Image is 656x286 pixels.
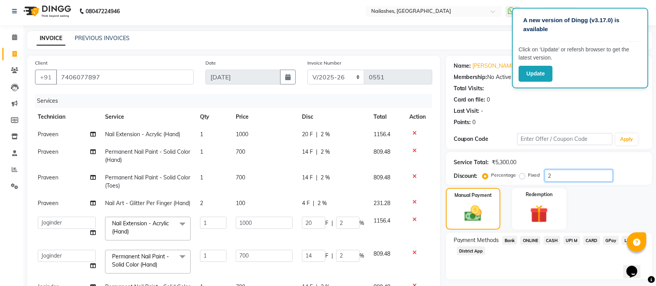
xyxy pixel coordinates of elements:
[236,131,248,138] span: 1000
[20,0,73,22] img: logo
[35,60,47,67] label: Client
[200,131,203,138] span: 1
[454,135,517,143] div: Coupon Code
[454,96,486,104] div: Card on file:
[454,107,480,115] div: Last Visit:
[332,219,333,227] span: |
[200,174,203,181] span: 1
[454,158,489,167] div: Service Total:
[520,236,540,245] span: ONLINE
[517,133,612,145] input: Enter Offer / Coupon Code
[374,200,390,207] span: 231.28
[459,204,487,223] img: _cash.svg
[75,35,130,42] a: PREVIOUS INVOICES
[481,107,484,115] div: -
[519,46,642,62] p: Click on ‘Update’ or refersh browser to get the latest version.
[195,108,231,126] th: Qty
[492,158,517,167] div: ₹5,300.00
[38,148,58,155] span: Praveen
[622,236,638,245] span: LUZO
[563,236,580,245] span: UPI M
[457,246,486,255] span: District App
[236,148,245,155] span: 700
[603,236,619,245] span: GPay
[502,236,517,245] span: Bank
[302,148,313,156] span: 14 F
[454,73,488,81] div: Membership:
[523,16,637,33] p: A new version of Dingg (v3.17.0) is available
[325,219,328,227] span: F
[374,148,390,155] span: 809.48
[524,203,554,225] img: _gift.svg
[519,66,553,82] button: Update
[38,174,58,181] span: Praveen
[454,62,471,70] div: Name:
[316,148,317,156] span: |
[157,261,161,268] a: x
[302,130,313,139] span: 20 F
[596,7,641,16] span: [PERSON_NAME]
[528,172,540,179] label: Fixed
[38,200,58,207] span: Praveen
[205,60,216,67] label: Date
[100,108,195,126] th: Service
[454,172,478,180] div: Discount:
[616,133,638,145] button: Apply
[302,174,313,182] span: 14 F
[33,108,100,126] th: Technician
[454,118,471,126] div: Points:
[231,108,297,126] th: Price
[316,130,317,139] span: |
[129,228,132,235] a: x
[583,236,600,245] span: CARD
[38,131,58,138] span: Praveen
[454,73,644,81] div: No Active Membership
[369,108,405,126] th: Total
[112,220,169,235] span: Nail Extension - Acrylic (Hand)
[374,250,390,257] span: 809.48
[374,217,390,224] span: 1156.4
[86,0,120,22] b: 08047224946
[112,253,169,268] span: Permanent Nail Paint - Solid Color (Hand)
[487,96,490,104] div: 0
[321,148,330,156] span: 2 %
[105,131,180,138] span: Nail Extension - Acrylic (Hand)
[56,70,194,84] input: Search by Name/Mobile/Email/Code
[454,236,499,244] span: Payment Methods
[105,174,190,189] span: Permanent Nail Paint - Solid Color (Toes)
[473,118,476,126] div: 0
[37,32,65,46] a: INVOICE
[332,252,333,260] span: |
[491,172,516,179] label: Percentage
[360,252,364,260] span: %
[317,199,327,207] span: 2 %
[454,84,484,93] div: Total Visits:
[405,108,430,126] th: Action
[360,219,364,227] span: %
[105,200,190,207] span: Nail Art - Glitter Per Finger (Hand)
[105,148,190,163] span: Permanent Nail Paint - Solid Color (Hand)
[526,191,553,198] label: Redemption
[316,174,317,182] span: |
[321,174,330,182] span: 2 %
[302,199,310,207] span: 4 F
[297,108,369,126] th: Disc
[200,200,203,207] span: 2
[374,174,390,181] span: 809.48
[200,148,203,155] span: 1
[307,60,341,67] label: Invoice Number
[454,192,492,199] label: Manual Payment
[325,252,328,260] span: F
[374,131,390,138] span: 1156.4
[236,174,245,181] span: 700
[321,130,330,139] span: 2 %
[34,94,436,108] div: Services
[35,70,57,84] button: +91
[623,255,648,278] iframe: chat widget
[236,200,245,207] span: 100
[544,236,560,245] span: CASH
[313,199,314,207] span: |
[473,62,516,70] a: [PERSON_NAME]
